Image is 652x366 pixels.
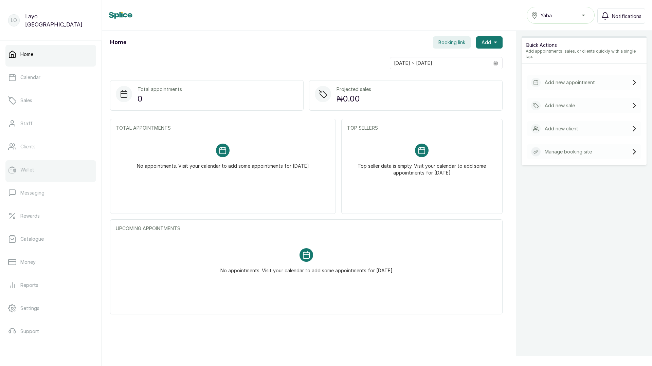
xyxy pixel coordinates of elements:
p: Staff [20,120,33,127]
p: Wallet [20,166,34,173]
a: Wallet [5,160,96,179]
p: Calendar [20,74,40,81]
p: Reports [20,282,38,289]
h1: Home [110,38,126,47]
p: Clients [20,143,36,150]
p: No appointments. Visit your calendar to add some appointments for [DATE] [220,262,393,274]
a: Settings [5,299,96,318]
p: Add new client [545,125,578,132]
a: Staff [5,114,96,133]
p: Messaging [20,189,44,196]
span: Notifications [612,13,641,20]
button: Notifications [597,8,645,24]
p: Support [20,328,39,335]
span: Add [482,39,491,46]
p: Manage booking site [545,148,592,155]
p: No appointments. Visit your calendar to add some appointments for [DATE] [137,157,309,169]
button: Booking link [433,36,471,49]
a: Home [5,45,96,64]
p: Home [20,51,33,58]
p: Total appointments [138,86,182,93]
button: Yaba [527,7,595,24]
p: Top seller data is empty. Visit your calendar to add some appointments for [DATE] [355,157,489,176]
p: Catalogue [20,236,44,242]
a: Calendar [5,68,96,87]
p: Settings [20,305,39,312]
a: Rewards [5,206,96,225]
p: 0 [138,93,182,105]
p: TOP SELLERS [347,125,497,131]
p: Add appointments, sales, or clients quickly with a single tap. [526,49,642,59]
p: Add new appointment [545,79,595,86]
input: Select date [390,57,489,69]
a: Money [5,253,96,272]
p: Layo [GEOGRAPHIC_DATA] [25,12,93,29]
p: UPCOMING APPOINTMENTS [116,225,497,232]
span: Booking link [438,39,465,46]
svg: calendar [493,61,498,66]
p: Projected sales [337,86,371,93]
a: Support [5,322,96,341]
p: Money [20,259,36,266]
a: Messaging [5,183,96,202]
a: Catalogue [5,230,96,249]
p: Add new sale [545,102,575,109]
p: LO [11,17,17,24]
button: Add [476,36,503,49]
p: Rewards [20,213,40,219]
p: TOTAL APPOINTMENTS [116,125,330,131]
a: Sales [5,91,96,110]
p: Quick Actions [526,42,642,49]
p: Sales [20,97,32,104]
p: ₦0.00 [337,93,371,105]
span: Yaba [541,12,552,19]
a: Clients [5,137,96,156]
a: Reports [5,276,96,295]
